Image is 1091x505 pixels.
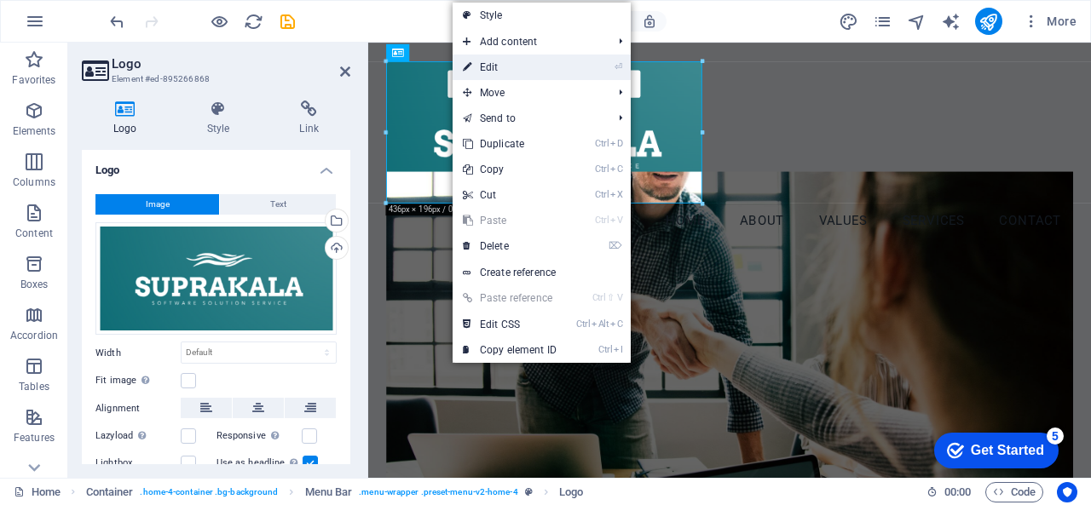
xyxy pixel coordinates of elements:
[993,482,1036,502] span: Code
[95,370,181,391] label: Fit image
[610,189,622,200] i: X
[46,19,119,34] div: Get Started
[270,194,286,215] span: Text
[592,292,606,303] i: Ctrl
[268,100,350,136] h4: Link
[453,29,605,55] span: Add content
[95,453,181,473] label: Lightbox
[873,12,892,32] i: Pages (Ctrl+Alt+S)
[617,292,622,303] i: V
[9,9,134,44] div: Get Started 5 items remaining, 0% complete
[244,12,263,32] i: Reload page
[595,164,609,175] i: Ctrl
[82,150,350,181] h4: Logo
[453,80,605,106] span: Move
[576,318,590,330] i: Ctrl
[839,12,858,32] i: Design (Ctrl+Alt+Y)
[95,194,219,215] button: Image
[216,426,302,446] label: Responsive
[19,380,49,393] p: Tables
[243,11,263,32] button: reload
[278,12,297,32] i: Save (Ctrl+S)
[107,12,127,32] i: Undo: Change image (Ctrl+Z)
[453,157,567,182] a: CtrlCCopy
[12,73,55,87] p: Favorites
[873,11,893,32] button: pages
[107,11,127,32] button: undo
[82,100,176,136] h4: Logo
[453,285,567,311] a: Ctrl⇧VPaste reference
[595,138,609,149] i: Ctrl
[176,100,268,136] h4: Style
[610,215,622,226] i: V
[615,61,622,72] i: ⏎
[907,12,926,32] i: Navigator
[20,278,49,291] p: Boxes
[122,3,139,20] div: 5
[453,131,567,157] a: CtrlDDuplicate
[1016,8,1083,35] button: More
[525,487,533,496] i: This element is a customizable preset
[95,222,337,336] div: Logo6-oESCB97W3iyPqCfePE_Q3Q.PNG
[305,482,353,502] span: Click to select. Double-click to edit
[216,453,303,473] label: Use as headline
[1023,13,1077,30] span: More
[907,11,927,32] button: navigator
[610,138,622,149] i: D
[559,482,583,502] span: Click to select. Double-click to edit
[140,482,278,502] span: . home-4-container .bg-background
[447,70,475,97] a: Select files from the file manager, stock photos, or upload file(s)
[614,344,622,355] i: I
[941,11,961,32] button: text_generator
[610,164,622,175] i: C
[956,485,959,498] span: :
[592,318,609,330] i: Alt
[941,12,961,32] i: AI Writer
[15,227,53,240] p: Content
[642,14,657,29] i: On resize automatically adjust zoom level to fit chosen device.
[14,431,55,445] p: Features
[453,337,567,363] a: CtrlICopy element ID
[86,482,584,502] nav: breadcrumb
[95,399,181,419] label: Alignment
[595,215,609,226] i: Ctrl
[112,72,316,87] h3: Element #ed-895266868
[609,240,622,251] i: ⌦
[607,292,615,303] i: ⇧
[944,482,971,502] span: 00 00
[975,8,1002,35] button: publish
[13,175,55,189] p: Columns
[14,482,61,502] a: Click to cancel selection. Double-click to open Pages
[220,194,336,215] button: Text
[86,482,134,502] span: Click to select. Double-click to edit
[595,189,609,200] i: Ctrl
[598,344,612,355] i: Ctrl
[453,106,605,131] a: Send to
[453,3,631,28] a: Style
[926,482,972,502] h6: Session time
[985,482,1043,502] button: Code
[95,348,181,358] label: Width
[453,312,567,337] a: CtrlAltCEdit CSS
[277,11,297,32] button: save
[146,194,170,215] span: Image
[839,11,859,32] button: design
[13,124,56,138] p: Elements
[453,260,631,285] a: Create reference
[610,318,622,330] i: C
[359,482,517,502] span: . menu-wrapper .preset-menu-v2-home-4
[453,208,567,233] a: CtrlVPaste
[978,12,998,32] i: Publish
[453,55,567,80] a: ⏎Edit
[10,329,58,342] p: Accordion
[95,426,181,446] label: Lazyload
[1057,482,1077,502] button: Usercentrics
[453,233,567,259] a: ⌦Delete
[453,182,567,208] a: CtrlXCut
[209,11,229,32] button: Click here to leave preview mode and continue editing
[112,56,350,72] h2: Logo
